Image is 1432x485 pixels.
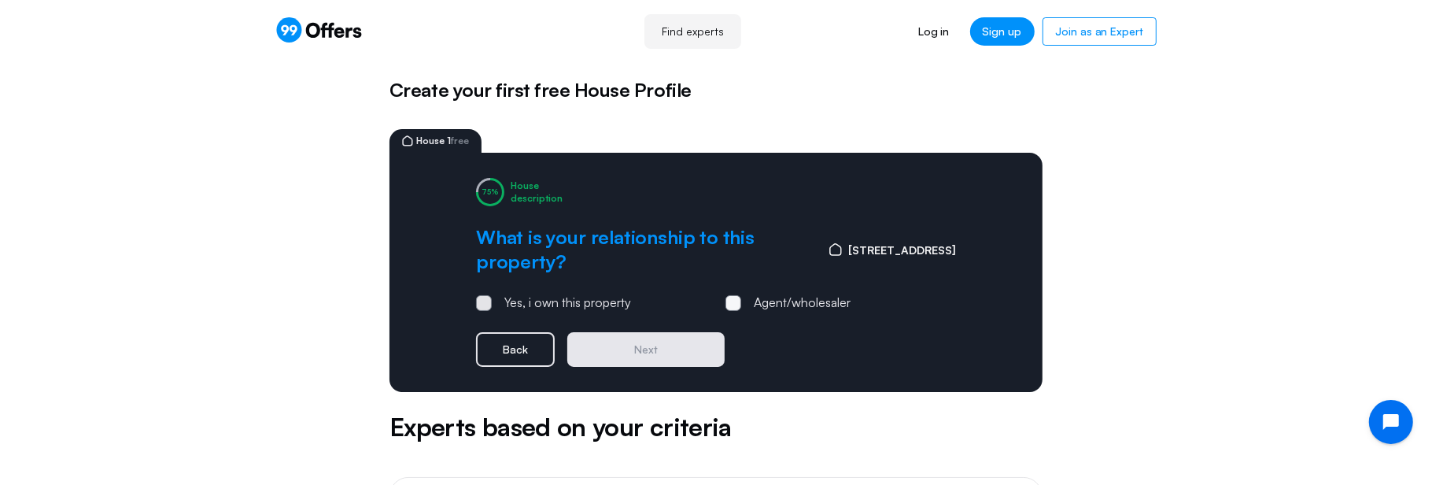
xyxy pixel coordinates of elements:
a: Join as an Expert [1043,17,1157,46]
a: Find experts [644,14,741,49]
a: Log in [906,17,961,46]
button: Next [567,332,725,367]
button: Back [476,332,555,367]
h2: What is your relationship to this property? [476,225,804,274]
div: Agent/wholesaler [754,293,851,313]
div: Yes, i own this property [504,293,631,313]
span: [STREET_ADDRESS] [848,242,956,259]
h5: Experts based on your criteria [389,408,1043,446]
span: House 1 [416,136,469,146]
div: House description [511,180,563,204]
span: free [451,135,469,146]
a: Sign up [970,17,1035,46]
h5: Create your first free House Profile [389,76,1043,104]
